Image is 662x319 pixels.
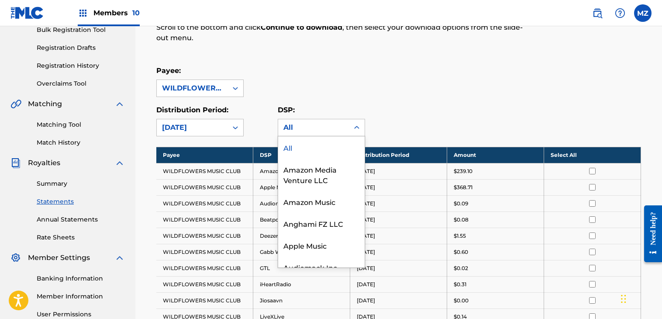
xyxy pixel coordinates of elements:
span: Matching [28,99,62,109]
img: search [592,8,603,18]
td: [DATE] [350,195,447,212]
td: [DATE] [350,212,447,228]
td: Deezer S.A. [253,228,350,244]
img: expand [114,253,125,263]
span: Members [93,8,140,18]
p: $0.09 [454,200,468,208]
td: [DATE] [350,260,447,276]
td: WILDFLOWERS MUSIC CLUB [156,163,253,179]
div: Anghami FZ LLC [278,212,365,234]
div: Amazon Music [278,191,365,212]
a: Registration Drafts [37,43,125,52]
div: Drag [621,286,626,312]
label: Payee: [156,66,181,75]
a: Public Search [589,4,606,22]
a: Bulk Registration Tool [37,25,125,35]
img: Royalties [10,158,21,168]
td: [DATE] [350,244,447,260]
th: DSP [253,147,350,163]
td: WILDFLOWERS MUSIC CLUB [156,195,253,212]
span: Royalties [28,158,60,168]
p: $1.55 [454,232,466,240]
td: iHeartRadio [253,276,350,292]
p: $0.02 [454,264,468,272]
td: [DATE] [350,228,447,244]
td: GTL [253,260,350,276]
td: WILDFLOWERS MUSIC CLUB [156,212,253,228]
div: All [278,136,365,158]
td: Gabb Wireless [253,244,350,260]
td: Jiosaavn [253,292,350,309]
a: Member Information [37,292,125,301]
th: Amount [447,147,544,163]
iframe: Resource Center [638,199,662,269]
td: Audiomack Inc. [253,195,350,212]
a: Annual Statements [37,215,125,224]
div: [DATE] [162,122,222,133]
p: $239.10 [454,167,472,175]
div: Help [611,4,629,22]
th: Select All [544,147,641,163]
a: Banking Information [37,274,125,283]
img: Matching [10,99,21,109]
div: All [283,122,344,133]
a: Rate Sheets [37,233,125,242]
a: Match History [37,138,125,147]
p: Scroll to the bottom and click , then select your download options from the slide-out menu. [156,22,530,43]
img: Member Settings [10,253,21,263]
td: WILDFLOWERS MUSIC CLUB [156,276,253,292]
img: expand [114,99,125,109]
th: Payee [156,147,253,163]
iframe: Chat Widget [618,277,662,319]
td: Apple Music [253,179,350,195]
td: WILDFLOWERS MUSIC CLUB [156,292,253,309]
td: Beatport LLC [253,212,350,228]
div: Amazon Media Venture LLC [278,158,365,191]
td: Amazon Music [253,163,350,179]
div: Apple Music [278,234,365,256]
p: $0.31 [454,281,466,288]
td: WILDFLOWERS MUSIC CLUB [156,244,253,260]
a: User Permissions [37,310,125,319]
a: Registration History [37,61,125,70]
span: Member Settings [28,253,90,263]
img: help [615,8,625,18]
div: WILDFLOWERS MUSIC CLUB [162,83,222,94]
div: User Menu [634,4,652,22]
a: Overclaims Tool [37,79,125,88]
div: Audiomack Inc. [278,256,365,278]
td: [DATE] [350,163,447,179]
span: 10 [132,9,140,17]
img: expand [114,158,125,168]
td: [DATE] [350,292,447,309]
th: Distribution Period [350,147,447,163]
label: DSP: [278,106,295,114]
label: Distribution Period: [156,106,228,114]
p: $368.71 [454,184,472,191]
a: Statements [37,197,125,206]
td: WILDFLOWERS MUSIC CLUB [156,260,253,276]
p: $0.60 [454,248,468,256]
p: $0.08 [454,216,469,224]
p: $0.00 [454,297,469,305]
td: [DATE] [350,179,447,195]
img: Top Rightsholders [78,8,88,18]
strong: Continue to download [261,23,342,31]
img: MLC Logo [10,7,44,19]
a: Summary [37,179,125,188]
a: Matching Tool [37,120,125,129]
td: WILDFLOWERS MUSIC CLUB [156,228,253,244]
td: WILDFLOWERS MUSIC CLUB [156,179,253,195]
td: [DATE] [350,276,447,292]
